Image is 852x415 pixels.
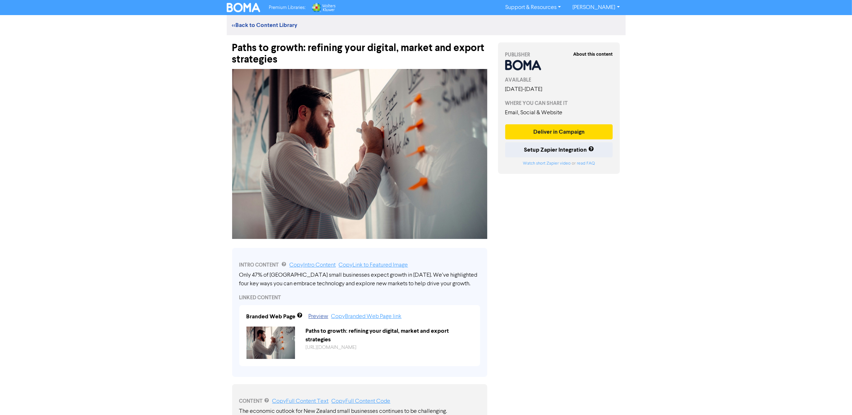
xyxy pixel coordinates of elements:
a: Preview [309,314,328,319]
a: Copy Full Content Text [272,398,329,404]
div: AVAILABLE [505,76,613,84]
img: Wolters Kluwer [311,3,336,12]
a: Copy Intro Content [290,262,336,268]
a: [URL][DOMAIN_NAME] [306,345,357,350]
a: Copy Branded Web Page link [331,314,402,319]
div: or [505,160,613,167]
div: PUBLISHER [505,51,613,59]
span: Premium Libraries: [269,5,305,10]
div: Only 47% of [GEOGRAPHIC_DATA] small businesses expect growth in [DATE]. We’ve highlighted four ke... [239,271,480,288]
div: Paths to growth: refining your digital, market and export strategies [300,327,478,344]
a: <<Back to Content Library [232,22,298,29]
a: [PERSON_NAME] [567,2,625,13]
div: Paths to growth: refining your digital, market and export strategies [232,35,487,65]
a: Copy Full Content Code [332,398,391,404]
div: WHERE YOU CAN SHARE IT [505,100,613,107]
button: Deliver in Campaign [505,124,613,139]
div: LINKED CONTENT [239,294,480,301]
img: BOMA Logo [227,3,261,12]
a: Support & Resources [499,2,567,13]
iframe: Chat Widget [816,381,852,415]
strong: About this content [573,51,613,57]
div: INTRO CONTENT [239,261,480,269]
button: Setup Zapier Integration [505,142,613,157]
a: Watch short Zapier video [523,161,571,166]
a: read FAQ [577,161,595,166]
div: CONTENT [239,397,480,406]
div: [DATE] - [DATE] [505,85,613,94]
div: Branded Web Page [247,312,296,321]
a: Copy Link to Featured Image [339,262,408,268]
div: Email, Social & Website [505,109,613,117]
div: https://public2.bomamarketing.com/cp/7wtAWDM5NIjGqmMap96GaU?sa=6Z67tYFJ [300,344,478,351]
